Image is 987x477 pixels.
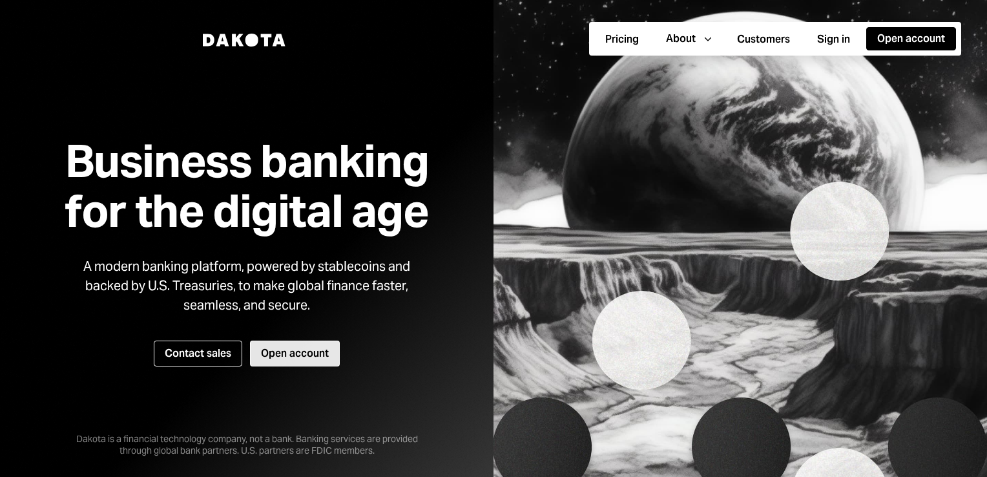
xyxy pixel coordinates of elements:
button: Contact sales [154,341,242,366]
button: Sign in [806,28,861,51]
button: Customers [726,28,801,51]
a: Pricing [594,26,650,52]
button: Pricing [594,28,650,51]
a: Sign in [806,26,861,52]
a: Customers [726,26,801,52]
button: Open account [250,341,340,366]
button: About [655,27,721,50]
h1: Business banking for the digital age [49,136,444,236]
div: A modern banking platform, powered by stablecoins and backed by U.S. Treasuries, to make global f... [72,257,421,315]
div: Dakota is a financial technology company, not a bank. Banking services are provided through globa... [53,412,441,456]
div: About [666,32,696,46]
button: Open account [866,27,956,50]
